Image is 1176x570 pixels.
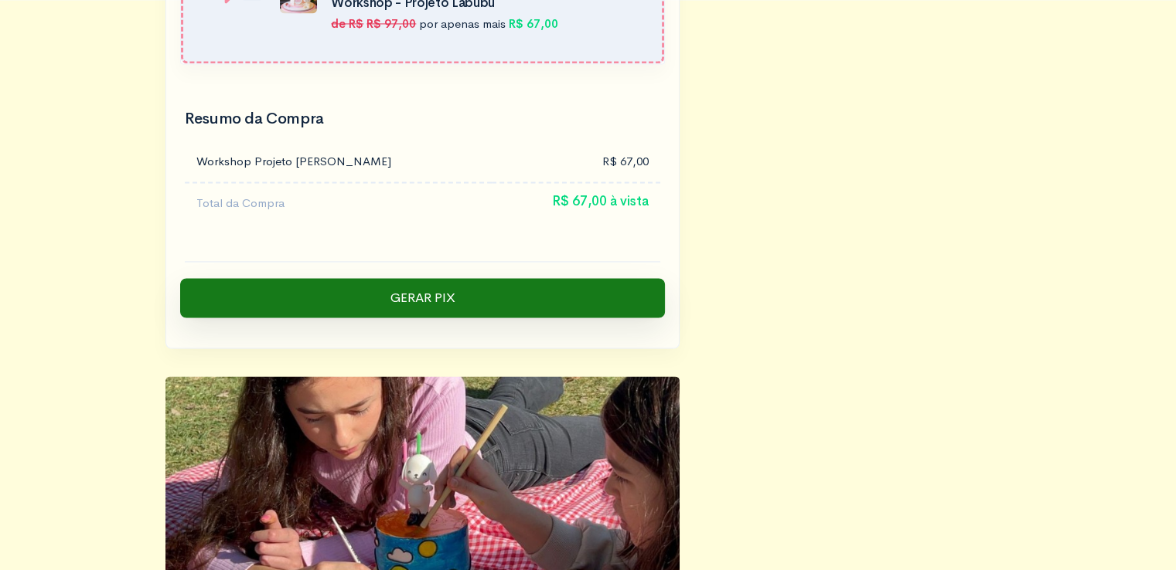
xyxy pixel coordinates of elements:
strong: R$ 97,00 [366,16,416,31]
input: Gerar PIX [180,278,665,318]
td: Total da Compra [185,182,492,224]
span: por apenas mais [419,16,506,31]
td: R$ 67,00 à vista [492,182,660,224]
td: R$ 67,00 [492,141,660,183]
strong: R$ 67,00 [509,16,558,31]
td: Workshop Projeto [PERSON_NAME] [185,141,492,183]
strong: de R$ [331,16,363,31]
h2: Resumo da Compra [185,110,660,127]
